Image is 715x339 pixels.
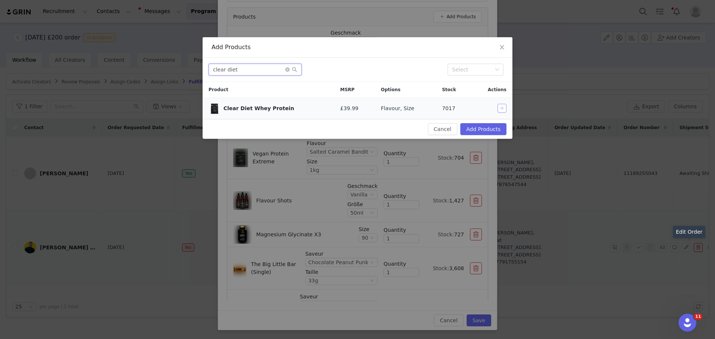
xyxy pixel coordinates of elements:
[209,102,220,114] img: 1kg_front_32.png
[492,37,512,58] button: Close
[292,67,297,72] i: icon: search
[209,86,228,93] span: Product
[460,123,506,135] button: Add Products
[212,43,503,51] div: Add Products
[694,314,702,320] span: 11
[340,86,355,93] span: MSRP
[499,44,505,50] i: icon: close
[209,64,302,76] input: Search...
[340,105,358,112] span: £39.99
[679,314,696,332] iframe: Intercom live chat
[471,82,512,97] div: Actions
[442,105,455,112] span: 7017
[495,67,499,73] i: icon: down
[428,123,457,135] button: Cancel
[285,67,290,72] i: icon: close-circle
[442,86,456,93] span: Stock
[381,105,430,112] div: Flavour, Size
[209,102,220,114] span: Clear Diet Whey Protein
[673,226,705,238] div: Edit Order
[381,86,401,93] span: Options
[223,105,328,112] div: Clear Diet Whey Protein
[452,66,492,73] div: Select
